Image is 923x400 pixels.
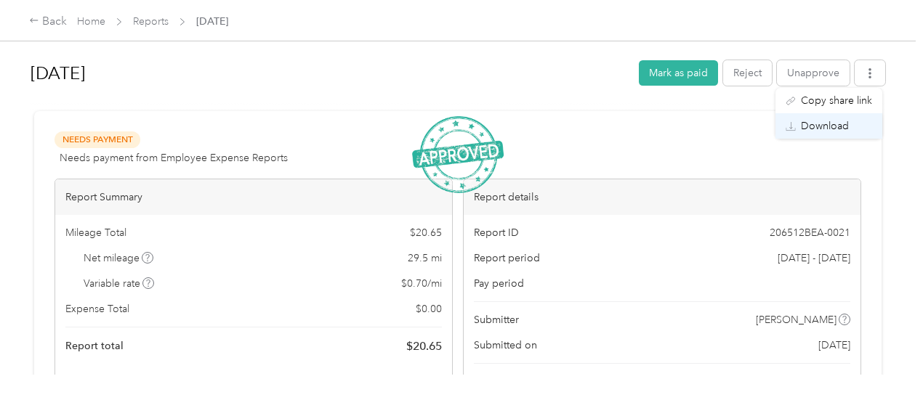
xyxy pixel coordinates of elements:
span: [PERSON_NAME] [756,312,837,327]
span: 206512BEA-0021 [770,225,850,240]
div: Report Summary [55,179,452,215]
span: Pay period [474,276,524,291]
span: Submitter [474,312,519,327]
span: Report period [474,250,540,266]
a: Home [77,15,105,28]
button: Unapprove [777,60,850,86]
span: Report ID [474,225,519,240]
a: Reports [133,15,169,28]
span: [PERSON_NAME] [767,374,848,389]
img: ApprovedStamp [412,116,504,194]
span: [DATE] - [DATE] [778,250,850,266]
span: Submitted on [474,338,537,353]
span: $ 0.70 / mi [401,276,442,291]
span: Approvers [474,374,523,389]
span: Expense Total [65,301,129,317]
h1: Aug 2025 [31,56,629,91]
span: Copy share link [801,93,872,108]
span: [DATE] [818,338,850,353]
button: Mark as paid [639,60,718,86]
span: Download [801,118,849,134]
span: Variable rate [84,276,155,291]
div: Back [29,13,67,30]
span: $ 0.00 [416,301,442,317]
span: $ 20.65 [406,338,442,355]
div: Report details [464,179,860,215]
span: [DATE] [196,14,228,29]
span: Needs payment from Employee Expense Reports [60,150,288,166]
span: Net mileage [84,250,154,266]
span: Mileage Total [65,225,126,240]
span: Needs Payment [55,131,140,148]
span: $ 20.65 [410,225,442,240]
iframe: Everlance-gr Chat Button Frame [842,319,923,400]
span: 29.5 mi [408,250,442,266]
span: Report total [65,338,124,354]
button: Reject [723,60,772,86]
